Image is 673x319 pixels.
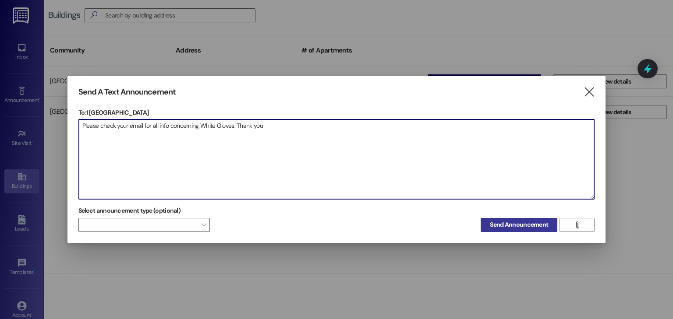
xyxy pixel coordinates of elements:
div: Please check your email for all info concerning White Gloves. Thank you [78,119,595,200]
textarea: Please check your email for all info concerning White Gloves. Thank you [79,119,595,199]
i:  [574,221,581,228]
i:  [583,88,595,97]
h3: Send A Text Announcement [78,87,176,97]
p: To: 1 [GEOGRAPHIC_DATA] [78,108,595,117]
span: Send Announcement [490,220,548,229]
label: Select announcement type (optional) [78,204,181,217]
button: Send Announcement [481,218,557,232]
